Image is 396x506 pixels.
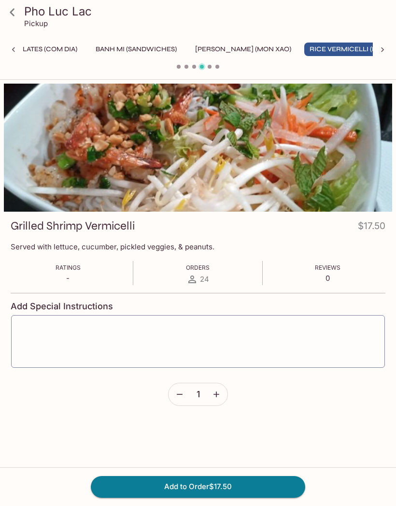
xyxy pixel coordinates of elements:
[315,264,340,271] span: Reviews
[56,264,81,271] span: Ratings
[200,275,209,284] span: 24
[186,264,210,271] span: Orders
[304,43,394,56] button: Rice Vermicelli (Bun)
[90,43,182,56] button: Banh Mi (Sandwiches)
[24,19,48,28] p: Pickup
[11,242,385,251] p: Served with lettuce, cucumber, pickled veggies, & peanuts.
[91,476,305,497] button: Add to Order$17.50
[197,389,200,400] span: 1
[11,301,385,312] h4: Add Special Instructions
[190,43,297,56] button: [PERSON_NAME] (Mon Xao)
[11,218,135,233] h3: Grilled Shrimp Vermicelli
[24,4,388,19] h3: Pho Luc Lac
[358,218,385,237] h4: $17.50
[4,84,392,212] div: Grilled Shrimp Vermicelli
[56,274,81,283] p: -
[315,274,340,283] p: 0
